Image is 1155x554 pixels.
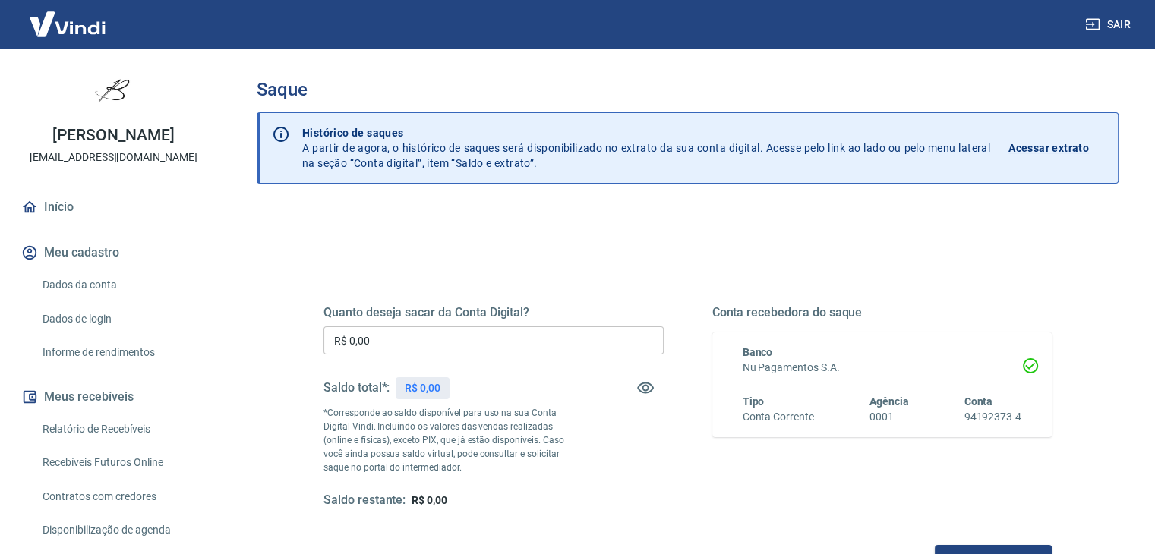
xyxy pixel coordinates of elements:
span: Agência [869,395,909,408]
img: 86eb4535-737a-48ea-8c7a-87baa88bb4c4.jpeg [84,61,144,121]
img: Vindi [18,1,117,47]
button: Meu cadastro [18,236,209,269]
a: Contratos com credores [36,481,209,512]
h5: Saldo total*: [323,380,390,395]
p: R$ 0,00 [405,380,440,396]
button: Sair [1082,11,1137,39]
h6: Conta Corrente [743,409,814,425]
span: Tipo [743,395,765,408]
h6: Nu Pagamentos S.A. [743,360,1022,376]
h5: Saldo restante: [323,493,406,508]
span: Banco [743,346,773,358]
a: Informe de rendimentos [36,337,209,368]
a: Disponibilização de agenda [36,515,209,546]
a: Início [18,190,209,224]
p: *Corresponde ao saldo disponível para uso na sua Conta Digital Vindi. Incluindo os valores das ve... [323,406,579,474]
p: [EMAIL_ADDRESS][DOMAIN_NAME] [30,150,197,165]
button: Meus recebíveis [18,380,209,414]
a: Relatório de Recebíveis [36,414,209,445]
h6: 94192373-4 [964,409,1021,425]
h3: Saque [257,79,1119,100]
span: Conta [964,395,992,408]
p: [PERSON_NAME] [52,127,174,143]
h6: 0001 [869,409,909,425]
p: Acessar extrato [1008,140,1089,156]
h5: Conta recebedora do saque [712,305,1052,320]
a: Recebíveis Futuros Online [36,447,209,478]
h5: Quanto deseja sacar da Conta Digital? [323,305,664,320]
span: R$ 0,00 [412,494,447,506]
a: Dados de login [36,304,209,335]
p: Histórico de saques [302,125,990,140]
a: Acessar extrato [1008,125,1106,171]
p: A partir de agora, o histórico de saques será disponibilizado no extrato da sua conta digital. Ac... [302,125,990,171]
a: Dados da conta [36,269,209,301]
